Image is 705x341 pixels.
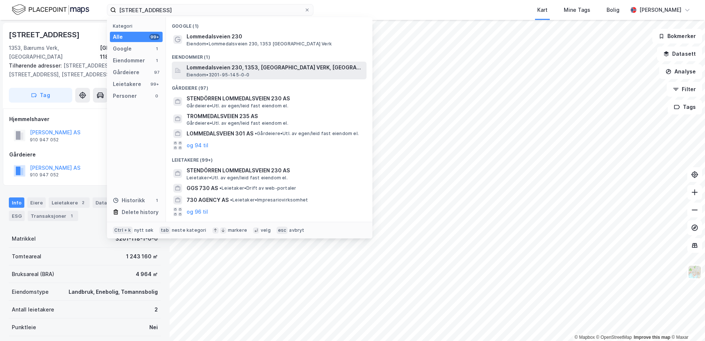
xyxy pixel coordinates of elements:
div: Tomteareal [12,252,41,261]
div: 1 243 160 ㎡ [126,252,158,261]
div: Google (1) [166,17,372,31]
span: • [230,197,232,203]
span: Leietaker • Impresariovirksomhet [230,197,308,203]
div: 1 [68,212,75,220]
div: Ctrl + k [113,227,133,234]
div: Alle [113,32,123,41]
div: 0 [154,93,160,99]
button: og 94 til [187,141,208,150]
img: logo.f888ab2527a4732fd821a326f86c7f29.svg [12,3,89,16]
div: 3201-118-1-0-0 [115,234,158,243]
div: Bruksareal (BRA) [12,270,54,279]
div: Google [113,44,132,53]
div: 4 964 ㎡ [136,270,158,279]
button: Tags [668,100,702,114]
span: Eiendom • 3201-95-145-0-0 [187,72,250,78]
div: tab [159,227,170,234]
div: Leietakere (99+) [166,151,372,165]
div: [STREET_ADDRESS], [STREET_ADDRESS], [STREET_ADDRESS] [9,61,155,79]
div: nytt søk [134,227,154,233]
div: Kategori [113,23,163,29]
div: Landbruk, Enebolig, Tomannsbolig [69,287,158,296]
div: Leietakere [49,197,90,208]
button: Tag [9,88,72,103]
div: Eiendommer (1) [166,48,372,62]
div: Mine Tags [564,6,590,14]
div: 1 [154,197,160,203]
span: GGS 730 AS [187,184,218,193]
div: 1 [154,58,160,63]
div: Bolig [607,6,619,14]
div: Delete history [122,208,159,217]
div: Kart [537,6,548,14]
div: Gårdeiere (97) [166,79,372,93]
input: Søk på adresse, matrikkel, gårdeiere, leietakere eller personer [116,4,304,15]
span: Gårdeiere • Utl. av egen/leid fast eiendom el. [187,120,288,126]
span: LOMMEDALSVEIEN 301 AS [187,129,253,138]
div: Transaksjoner [28,211,78,221]
div: neste kategori [172,227,206,233]
div: Punktleie [12,323,36,332]
button: Analyse [659,64,702,79]
button: Datasett [657,46,702,61]
span: • [255,131,257,136]
button: og 96 til [187,207,208,216]
div: Eiendommer [113,56,145,65]
span: Lommedalsveien 230, 1353, [GEOGRAPHIC_DATA] VERK, [GEOGRAPHIC_DATA] [187,63,364,72]
div: esc [277,227,288,234]
div: 97 [154,69,160,75]
div: Leietakere [113,80,141,89]
div: 99+ [149,34,160,40]
div: 2 [154,305,158,314]
div: Kontrollprogram for chat [668,306,705,341]
div: Info [9,197,24,208]
div: 2 [79,199,87,206]
div: [STREET_ADDRESS] [9,29,81,41]
div: Nei [149,323,158,332]
div: Datasett [93,197,120,208]
div: Matrikkel [12,234,36,243]
span: Tilhørende adresser: [9,62,63,69]
span: STENDÖRREN LOMMEDALSVEIEN 230 AS [187,94,364,103]
span: Gårdeiere • Utl. av egen/leid fast eiendom el. [255,131,359,137]
div: velg [261,227,271,233]
span: Gårdeiere • Utl. av egen/leid fast eiendom el. [187,103,288,109]
div: 1 [154,46,160,52]
div: 910 947 052 [30,137,59,143]
div: Historikk [113,196,145,205]
div: Antall leietakere [12,305,54,314]
div: Eiendomstype [12,287,49,296]
div: 1353, Bærums Verk, [GEOGRAPHIC_DATA] [9,44,100,61]
span: Eiendom • Lommedalsveien 230, 1353 [GEOGRAPHIC_DATA] Verk [187,41,332,47]
div: avbryt [289,227,304,233]
div: Gårdeiere [9,150,160,159]
span: Lommedalsveien 230 [187,32,364,41]
div: Eiere [27,197,46,208]
span: TROMMEDALSVEIEN 235 AS [187,112,364,121]
span: 730 AGENCY AS [187,196,229,204]
div: 99+ [149,81,160,87]
span: Leietaker • Drift av web-portaler [219,185,296,191]
div: markere [228,227,247,233]
div: [PERSON_NAME] [639,6,681,14]
div: Hjemmelshaver [9,115,160,124]
div: [GEOGRAPHIC_DATA], 118/1 [100,44,161,61]
div: 910 947 052 [30,172,59,178]
button: Bokmerker [652,29,702,44]
a: Mapbox [574,335,595,340]
span: • [219,185,222,191]
button: Filter [667,82,702,97]
a: Improve this map [634,335,670,340]
iframe: Chat Widget [668,306,705,341]
div: ESG [9,211,25,221]
img: Z [688,265,702,279]
span: Leietaker • Utl. av egen/leid fast eiendom el. [187,175,288,181]
a: OpenStreetMap [596,335,632,340]
div: Personer [113,92,137,100]
span: STENDÖRREN LOMMEDALSVEIEN 230 AS [187,166,364,175]
div: Historikk (1) [166,218,372,231]
div: Gårdeiere [113,68,139,77]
